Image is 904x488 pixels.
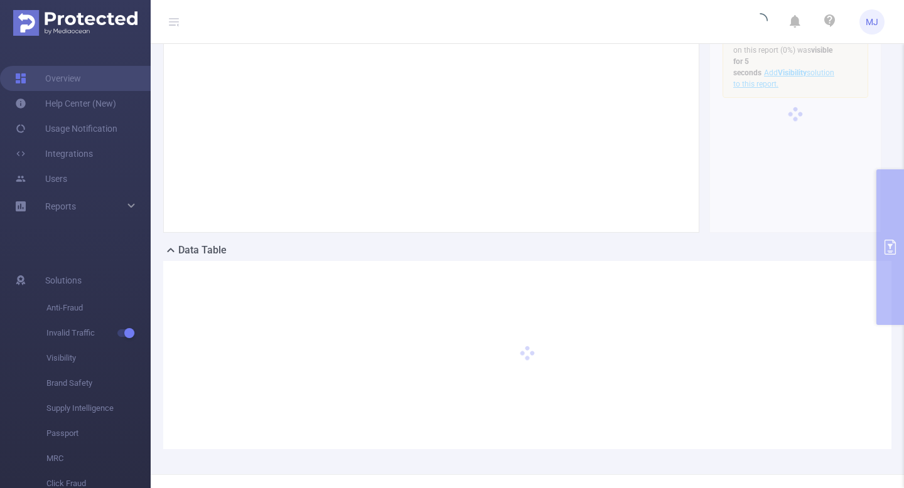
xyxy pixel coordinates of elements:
span: Anti-Fraud [46,295,151,321]
span: Brand Safety [46,371,151,396]
span: Visibility [46,346,151,371]
a: Help Center (New) [15,91,116,116]
a: Usage Notification [15,116,117,141]
span: Solutions [45,268,82,293]
a: Users [15,166,67,191]
img: Protected Media [13,10,137,36]
h2: Data Table [178,243,227,258]
a: Integrations [15,141,93,166]
i: icon: loading [753,13,768,31]
span: Passport [46,421,151,446]
a: Overview [15,66,81,91]
span: Reports [45,201,76,211]
a: Reports [45,194,76,219]
span: MRC [46,446,151,471]
span: MJ [866,9,878,34]
span: Supply Intelligence [46,396,151,421]
span: Invalid Traffic [46,321,151,346]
